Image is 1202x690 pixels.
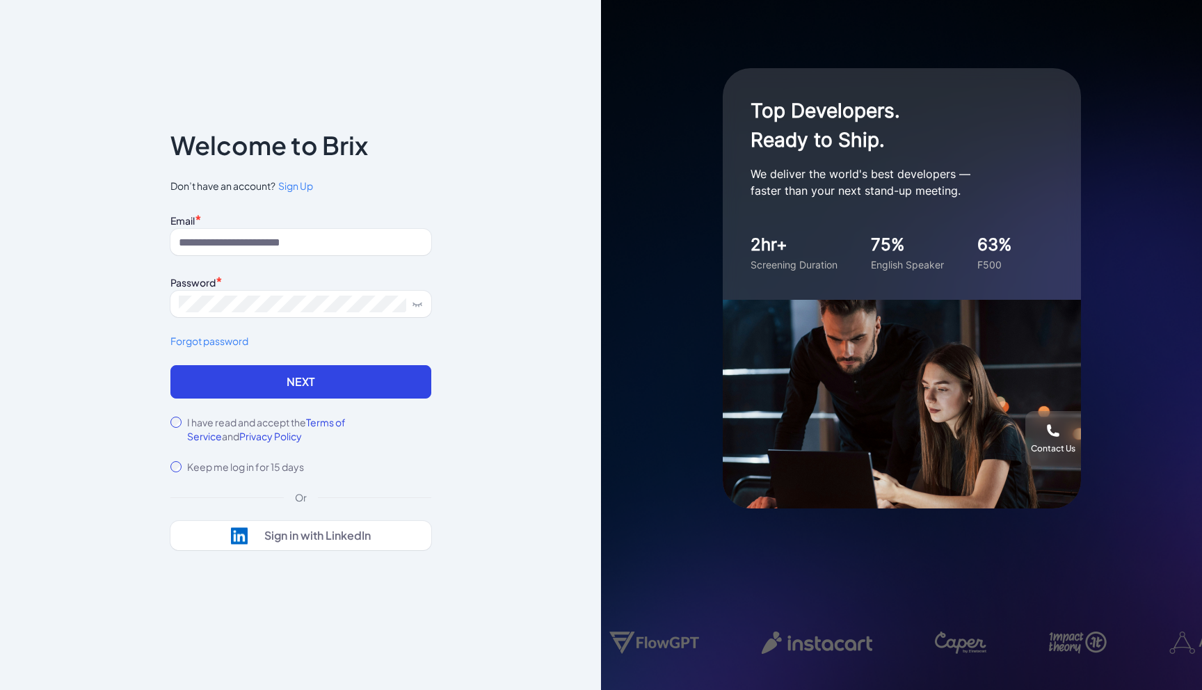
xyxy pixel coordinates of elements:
[977,232,1012,257] div: 63%
[264,529,371,543] div: Sign in with LinkedIn
[278,179,313,192] span: Sign Up
[751,166,1029,199] p: We deliver the world's best developers — faster than your next stand-up meeting.
[187,415,431,443] label: I have read and accept the and
[170,214,195,227] label: Email
[170,365,431,399] button: Next
[871,232,944,257] div: 75%
[170,334,431,348] a: Forgot password
[1025,411,1081,467] button: Contact Us
[170,521,431,550] button: Sign in with LinkedIn
[275,179,313,193] a: Sign Up
[751,257,838,272] div: Screening Duration
[187,460,304,474] label: Keep me log in for 15 days
[170,134,368,157] p: Welcome to Brix
[751,232,838,257] div: 2hr+
[1031,443,1075,454] div: Contact Us
[284,490,318,504] div: Or
[871,257,944,272] div: English Speaker
[239,430,302,442] span: Privacy Policy
[977,257,1012,272] div: F500
[170,179,431,193] span: Don’t have an account?
[170,276,216,289] label: Password
[751,96,1029,154] h1: Top Developers. Ready to Ship.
